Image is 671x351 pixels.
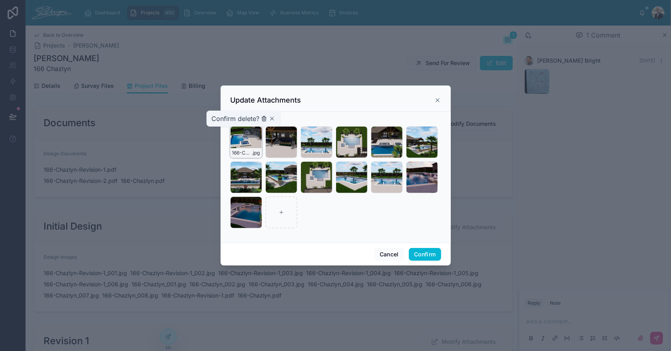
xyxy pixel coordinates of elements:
[374,248,404,261] button: Cancel
[409,248,441,261] button: Confirm
[231,95,301,105] h3: Update Attachments
[252,150,260,156] span: .jpg
[232,150,252,156] span: 166-Chazlyn-Revision-1_002
[211,114,259,123] span: Confirm delete?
